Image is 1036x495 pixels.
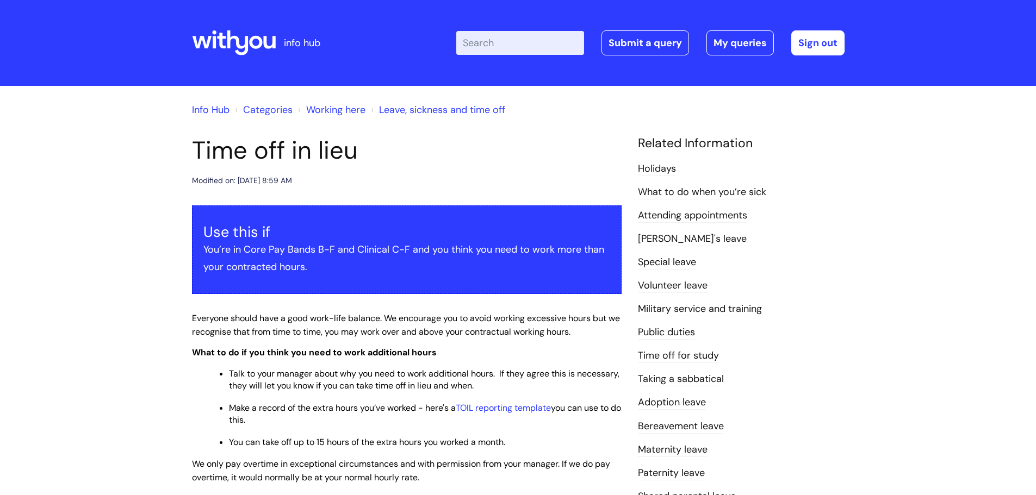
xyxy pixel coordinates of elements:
[638,136,845,151] h4: Related Information
[192,136,622,165] h1: Time off in lieu
[379,103,505,116] a: Leave, sickness and time off
[456,30,845,55] div: | -
[232,101,293,118] li: Solution home
[601,30,689,55] a: Submit a query
[229,368,619,391] span: Talk to your manager about why you need to work additional hours. If they agree this is necessary...
[456,31,584,55] input: Search
[638,372,724,386] a: Taking a sabbatical
[638,255,696,270] a: Special leave
[638,325,695,340] a: Public duties
[192,312,620,337] span: Everyone should have a good work-life balance. We encourage you to avoid working excessive hours ...
[638,232,747,246] a: [PERSON_NAME]'s leave
[192,103,229,116] a: Info Hub
[638,443,708,457] a: Maternity leave
[638,302,762,316] a: Military service and training
[706,30,774,55] a: My queries
[638,419,724,434] a: Bereavement leave
[192,174,292,187] div: Modified on: [DATE] 8:59 AM
[638,466,705,480] a: Paternity leave
[295,101,365,118] li: Working here
[203,241,610,276] p: You’re in Core Pay Bands B-F and Clinical C-F and you think you need to work more than your contr...
[638,396,706,410] a: Adoption leave
[192,458,610,483] span: We only pay overtime in exceptional circumstances and with permission from your manager. If we do...
[638,209,747,223] a: Attending appointments
[456,402,551,413] a: TOIL reporting template
[284,34,320,52] p: info hub
[243,103,293,116] a: Categories
[229,436,505,448] span: You can take off up to 15 hours of the extra hours you worked a month.
[203,223,610,241] h3: Use this if
[229,402,621,425] span: Make a record of the extra hours you’ve worked - here's a you can use to do this.
[638,162,676,176] a: Holidays
[638,185,766,199] a: What to do when you’re sick
[192,347,437,358] span: What to do if you think you need to work additional hours
[368,101,505,118] li: Leave, sickness and time off
[638,349,719,363] a: Time off for study
[638,279,708,293] a: Volunteer leave
[791,30,845,55] a: Sign out
[306,103,365,116] a: Working here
